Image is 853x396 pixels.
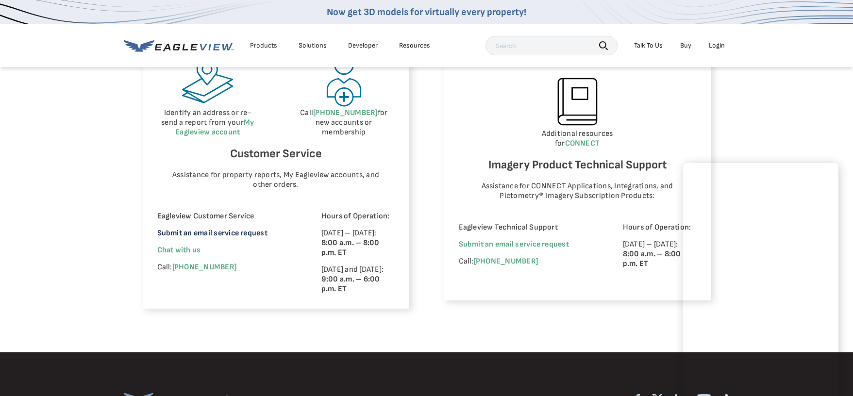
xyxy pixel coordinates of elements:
[474,257,538,266] a: [PHONE_NUMBER]
[709,41,725,50] div: Login
[485,36,618,55] input: Search
[157,229,268,238] a: Submit an email service request
[565,139,600,148] a: CONNECT
[321,265,395,294] p: [DATE] and [DATE]:
[459,257,596,266] p: Call:
[459,240,569,249] a: Submit an email service request
[299,41,327,50] div: Solutions
[175,118,254,137] a: My Eagleview account
[172,263,236,272] a: [PHONE_NUMBER]
[250,41,277,50] div: Products
[157,145,395,163] h6: Customer Service
[157,263,295,272] p: Call:
[459,129,696,148] p: Additional resources for
[293,108,395,137] p: Call for new accounts or membership
[313,108,377,117] a: [PHONE_NUMBER]
[623,223,696,232] p: Hours of Operation:
[468,181,686,201] p: Assistance for CONNECT Applications, Integrations, and Pictometry® Imagery Subscription Products:
[683,163,838,396] iframe: Chat Window
[321,275,380,294] strong: 9:00 a.m. – 6:00 p.m. ET
[157,108,259,137] p: Identify an address or re-send a report from your
[634,41,663,50] div: Talk To Us
[348,41,378,50] a: Developer
[399,41,430,50] div: Resources
[680,41,691,50] a: Buy
[327,6,526,18] a: Now get 3D models for virtually every property!
[459,223,596,232] p: Eagleview Technical Support
[157,212,295,221] p: Eagleview Customer Service
[623,240,696,269] p: [DATE] – [DATE]:
[167,170,385,190] p: Assistance for property reports, My Eagleview accounts, and other orders.
[321,212,395,221] p: Hours of Operation:
[321,238,380,257] strong: 8:00 a.m. – 8:00 p.m. ET
[459,156,696,174] h6: Imagery Product Technical Support
[321,229,395,258] p: [DATE] – [DATE]:
[623,249,681,268] strong: 8:00 a.m. – 8:00 p.m. ET
[157,246,201,255] span: Chat with us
